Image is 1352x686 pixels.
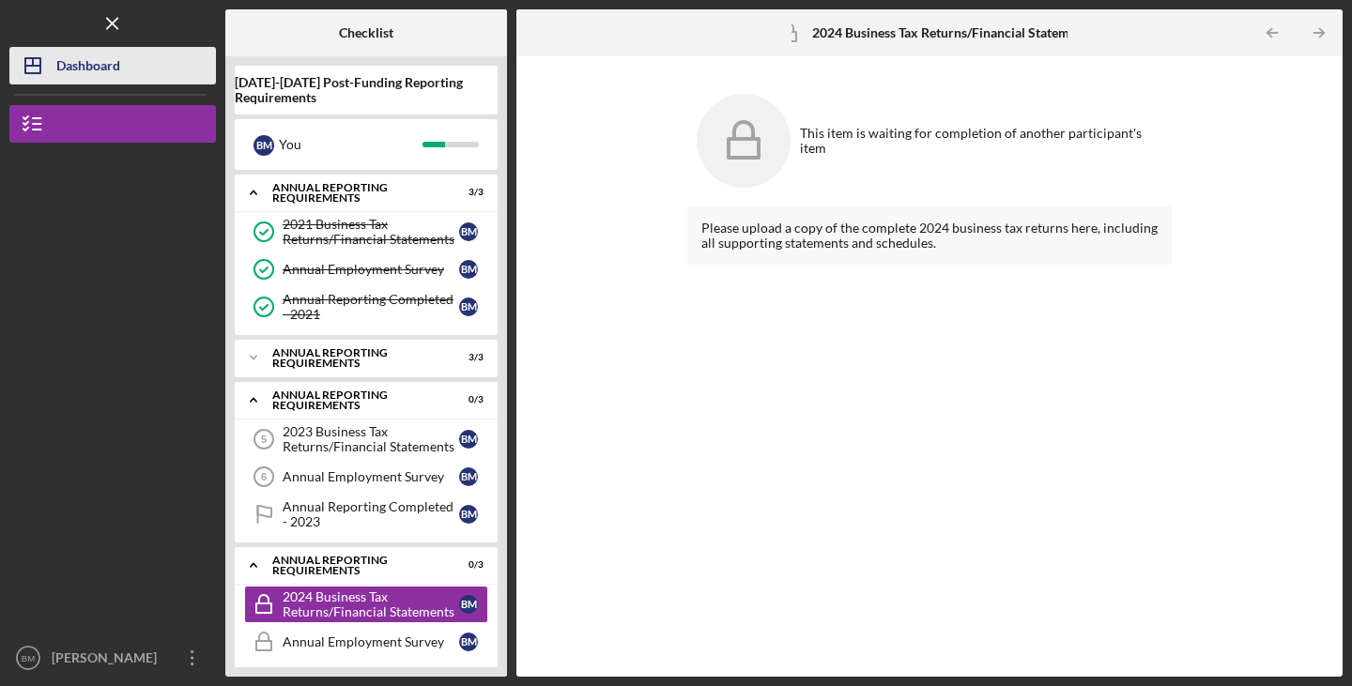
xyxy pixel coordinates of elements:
[450,352,484,363] div: 3 / 3
[272,555,437,576] div: Annual Reporting Requirements
[459,297,478,316] div: B M
[272,182,437,204] div: Annual Reporting Requirements
[272,347,437,369] div: Annual Reporting Requirements
[261,434,267,445] tspan: 5
[283,217,459,247] div: 2021 Business Tax Returns/Financial Statements
[450,559,484,571] div: 0 / 3
[283,589,459,619] div: 2024 Business Tax Returns/Financial Statements
[800,126,1162,156] div: This item is waiting for completion of another participant's item
[450,394,484,405] div: 0 / 3
[244,420,488,458] a: 52023 Business Tax Returns/Financial StatementsBM
[283,469,459,484] div: Annual Employment Survey
[459,633,478,651] div: B M
[459,595,478,614] div: B M
[244,288,488,326] a: Annual Reporting Completed - 2021BM
[459,430,478,449] div: B M
[459,505,478,524] div: B M
[283,424,459,454] div: 2023 Business Tax Returns/Financial Statements
[459,467,478,486] div: B M
[244,251,488,288] a: Annual Employment SurveyBM
[244,586,488,623] a: 2024 Business Tax Returns/Financial StatementsBM
[450,187,484,198] div: 3 / 3
[56,47,120,89] div: Dashboard
[22,653,35,663] text: BM
[687,206,1172,265] div: Please upload a copy of the complete 2024 business tax returns here, including all supporting sta...
[812,25,1094,40] b: 2024 Business Tax Returns/Financial Statements
[9,47,216,84] button: Dashboard
[459,260,478,279] div: B M
[235,75,498,105] b: [DATE]-[DATE] Post-Funding Reporting Requirements
[244,495,488,533] a: Annual Reporting Completed - 2023BM
[283,292,459,322] div: Annual Reporting Completed - 2021
[339,25,393,40] b: Checklist
[47,639,169,681] div: [PERSON_NAME]
[253,135,274,156] div: B M
[261,471,267,482] tspan: 6
[244,213,488,251] a: 2021 Business Tax Returns/Financial StatementsBM
[459,222,478,241] div: B M
[272,389,437,411] div: Annual Reporting Requirements
[9,639,216,677] button: BM[PERSON_NAME]
[283,499,459,529] div: Annual Reporting Completed - 2023
[279,129,422,160] div: You
[283,634,459,649] div: Annual Employment Survey
[283,262,459,277] div: Annual Employment Survey
[244,458,488,495] a: 6Annual Employment SurveyBM
[244,623,488,661] a: Annual Employment SurveyBM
